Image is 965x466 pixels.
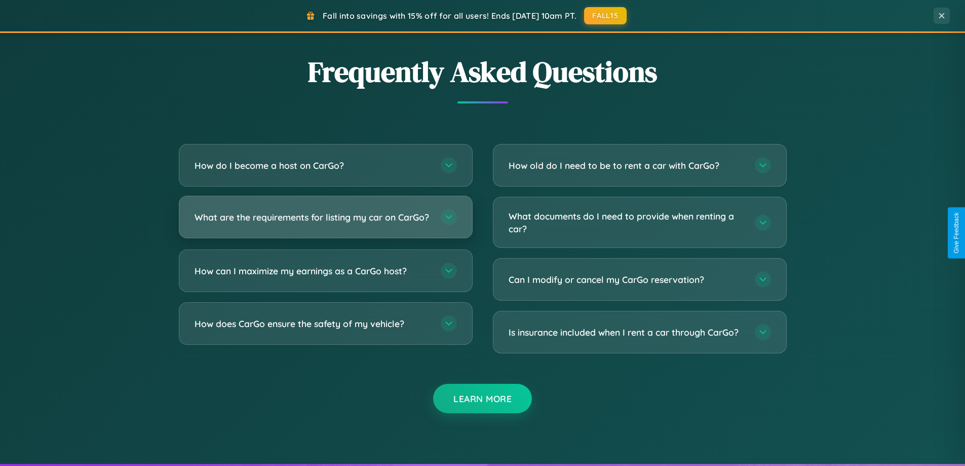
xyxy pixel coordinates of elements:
[584,7,627,24] button: FALL15
[509,273,745,286] h3: Can I modify or cancel my CarGo reservation?
[509,159,745,172] h3: How old do I need to be to rent a car with CarGo?
[509,210,745,235] h3: What documents do I need to provide when renting a car?
[433,384,532,413] button: Learn More
[195,265,431,277] h3: How can I maximize my earnings as a CarGo host?
[179,52,787,91] h2: Frequently Asked Questions
[195,159,431,172] h3: How do I become a host on CarGo?
[323,11,576,21] span: Fall into savings with 15% off for all users! Ends [DATE] 10am PT.
[195,211,431,224] h3: What are the requirements for listing my car on CarGo?
[195,317,431,330] h3: How does CarGo ensure the safety of my vehicle?
[953,212,960,254] div: Give Feedback
[509,326,745,339] h3: Is insurance included when I rent a car through CarGo?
